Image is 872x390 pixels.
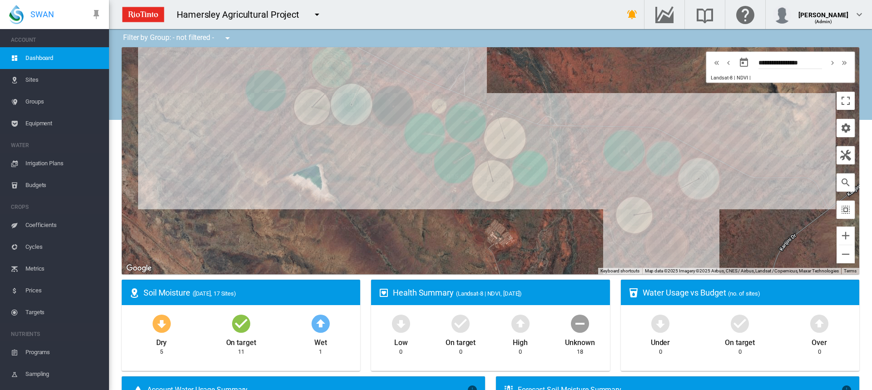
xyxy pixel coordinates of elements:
[124,262,154,274] img: Google
[25,113,102,134] span: Equipment
[837,227,855,245] button: Zoom in
[25,69,102,91] span: Sites
[124,262,154,274] a: Open this area in Google Maps (opens a new window)
[510,312,531,334] md-icon: icon-arrow-up-bold-circle
[456,290,522,297] span: (Landsat-8 | NDVI, [DATE])
[11,33,102,47] span: ACCOUNT
[91,9,102,20] md-icon: icon-pin
[25,91,102,113] span: Groups
[390,312,412,334] md-icon: icon-arrow-down-bold-circle
[218,29,237,47] button: icon-menu-down
[116,29,239,47] div: Filter by Group: - not filtered -
[837,173,855,192] button: icon-magnify
[728,290,760,297] span: (no. of sites)
[651,334,670,348] div: Under
[818,348,821,356] div: 0
[565,334,595,348] div: Unknown
[627,9,638,20] md-icon: icon-bell-ring
[459,348,462,356] div: 0
[569,312,591,334] md-icon: icon-minus-circle
[30,9,54,20] span: SWAN
[25,214,102,236] span: Coefficients
[711,57,723,68] button: icon-chevron-double-left
[393,287,602,298] div: Health Summary
[723,57,733,68] md-icon: icon-chevron-left
[735,54,753,72] button: md-calendar
[11,327,102,341] span: NUTRIENTS
[837,245,855,263] button: Zoom out
[513,334,528,348] div: High
[312,9,322,20] md-icon: icon-menu-down
[11,200,102,214] span: CROPS
[812,334,827,348] div: Over
[156,334,167,348] div: Dry
[659,348,662,356] div: 0
[837,92,855,110] button: Toggle fullscreen view
[840,123,851,133] md-icon: icon-cog
[193,290,236,297] span: ([DATE], 17 Sites)
[729,312,751,334] md-icon: icon-checkbox-marked-circle
[151,312,173,334] md-icon: icon-arrow-down-bold-circle
[177,8,307,21] div: Hamersley Agricultural Project
[645,268,839,273] span: Map data ©2025 Imagery ©2025 Airbus, CNES / Airbus, Landsat / Copernicus, Maxar Technologies
[839,57,849,68] md-icon: icon-chevron-double-right
[25,47,102,69] span: Dashboard
[129,287,140,298] md-icon: icon-map-marker-radius
[711,75,748,81] span: Landsat-8 | NDVI
[160,348,163,356] div: 5
[808,312,830,334] md-icon: icon-arrow-up-bold-circle
[25,280,102,301] span: Prices
[25,341,102,363] span: Programs
[840,177,851,188] md-icon: icon-magnify
[577,348,583,356] div: 18
[723,57,734,68] button: icon-chevron-left
[840,204,851,215] md-icon: icon-select-all
[600,268,639,274] button: Keyboard shortcuts
[222,33,233,44] md-icon: icon-menu-down
[378,287,389,298] md-icon: icon-heart-box-outline
[798,7,848,16] div: [PERSON_NAME]
[734,9,756,20] md-icon: Click here for help
[308,5,326,24] button: icon-menu-down
[694,9,716,20] md-icon: Search the knowledge base
[25,153,102,174] span: Irrigation Plans
[773,5,791,24] img: profile.jpg
[25,174,102,196] span: Budgets
[815,19,832,24] span: (Admin)
[519,348,522,356] div: 0
[450,312,471,334] md-icon: icon-checkbox-marked-circle
[837,119,855,137] button: icon-cog
[230,312,252,334] md-icon: icon-checkbox-marked-circle
[827,57,838,68] button: icon-chevron-right
[838,57,850,68] button: icon-chevron-double-right
[25,301,102,323] span: Targets
[628,287,639,298] md-icon: icon-cup-water
[310,312,332,334] md-icon: icon-arrow-up-bold-circle
[25,363,102,385] span: Sampling
[314,334,327,348] div: Wet
[238,348,244,356] div: 11
[854,9,865,20] md-icon: icon-chevron-down
[738,348,742,356] div: 0
[844,268,857,273] a: Terms
[9,5,24,24] img: SWAN-Landscape-Logo-Colour-drop.png
[394,334,408,348] div: Low
[119,3,168,26] img: ZPXdBAAAAAElFTkSuQmCC
[623,5,641,24] button: icon-bell-ring
[319,348,322,356] div: 1
[226,334,256,348] div: On target
[25,236,102,258] span: Cycles
[446,334,476,348] div: On target
[399,348,402,356] div: 0
[25,258,102,280] span: Metrics
[827,57,837,68] md-icon: icon-chevron-right
[643,287,852,298] div: Water Usage vs Budget
[654,9,675,20] md-icon: Go to the Data Hub
[11,138,102,153] span: WATER
[749,75,751,81] span: |
[649,312,671,334] md-icon: icon-arrow-down-bold-circle
[144,287,353,298] div: Soil Moisture
[725,334,755,348] div: On target
[712,57,722,68] md-icon: icon-chevron-double-left
[837,201,855,219] button: icon-select-all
